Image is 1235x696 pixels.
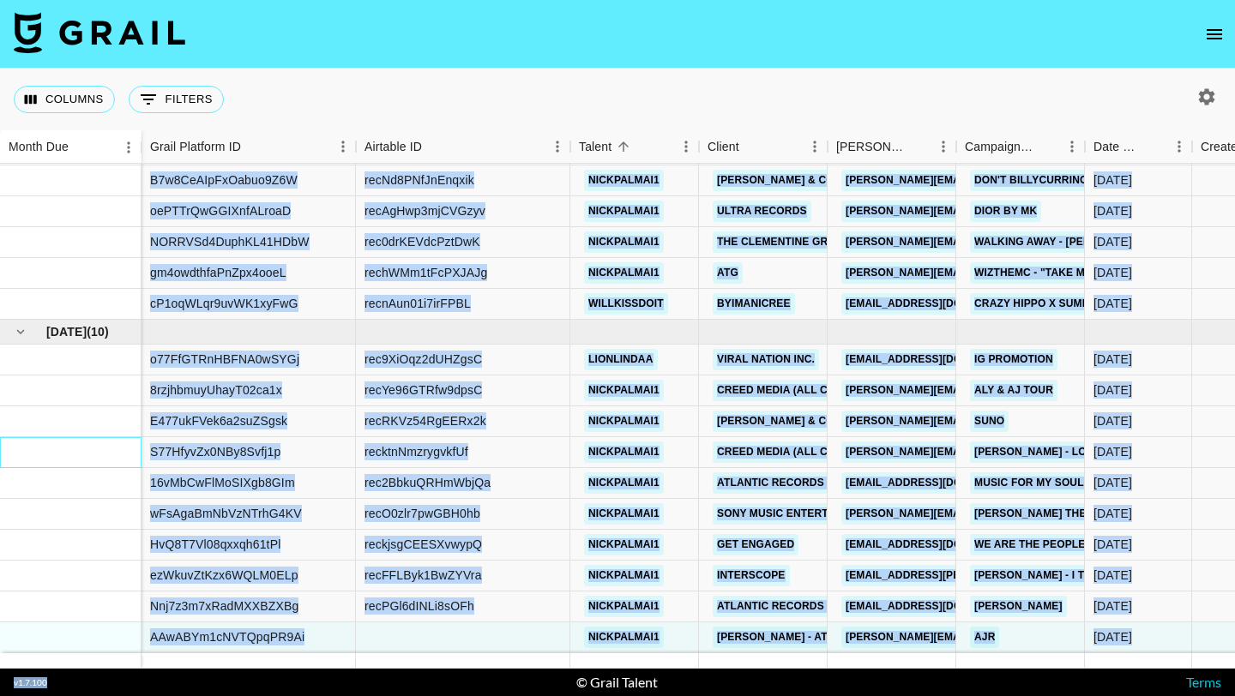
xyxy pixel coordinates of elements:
div: AAwABYm1cNVTQpqPR9Ai [150,628,304,645]
div: 6/17/2025 [1093,295,1132,312]
a: AJR [970,627,999,648]
div: Nnj7z3m7xRadMXXBZXBg [150,597,298,615]
div: B7w8CeAIpFxOabuo9Z6W [150,171,298,189]
a: [EMAIL_ADDRESS][DOMAIN_NAME] [841,472,1033,494]
a: [PERSON_NAME][EMAIL_ADDRESS][PERSON_NAME][DOMAIN_NAME] [841,201,1209,222]
div: 7/15/2025 [1093,233,1132,250]
div: 7/14/2025 [1093,171,1132,189]
a: The Clementine Group LLC [713,231,878,253]
a: nickpalmai1 [584,627,664,648]
a: [PERSON_NAME][EMAIL_ADDRESS][PERSON_NAME][DOMAIN_NAME] [841,411,1209,432]
div: Grail Platform ID [142,130,356,164]
a: [PERSON_NAME] & Co LLC [713,170,862,191]
button: Sort [422,135,446,159]
div: recNd8PNfJnEnqxik [364,171,474,189]
button: Menu [931,134,956,159]
div: rechWMm1tFcPXJAJg [364,264,487,281]
div: 7/28/2025 [1093,381,1132,399]
a: lionlindaa [584,349,658,370]
div: recAgHwp3mjCVGzyv [364,202,485,219]
a: willkissdoit [584,293,668,315]
div: 8/25/2025 [1093,505,1132,522]
a: Music For My Soul [970,472,1088,494]
button: Sort [907,135,931,159]
div: Campaign (Type) [965,130,1035,164]
div: rec9XiOqz2dUHZgsC [364,351,482,368]
span: [DATE] [46,323,87,340]
a: IG Promotion [970,349,1057,370]
a: Aly & AJ Tour [970,380,1057,401]
div: Booker [828,130,956,164]
button: Sort [241,135,265,159]
div: 8/25/2025 [1093,536,1132,553]
div: rec2BbkuQRHmWbjQa [364,474,491,491]
button: Menu [673,134,699,159]
div: v 1.7.100 [14,677,47,688]
a: [PERSON_NAME][EMAIL_ADDRESS][DOMAIN_NAME] [841,231,1121,253]
div: Grail Platform ID [150,130,241,164]
a: [PERSON_NAME] - Low (feat. T-Pain) [970,441,1176,463]
a: [PERSON_NAME][EMAIL_ADDRESS][PERSON_NAME][DOMAIN_NAME] [841,503,1209,525]
div: Client [708,130,739,164]
span: ( 10 ) [87,323,109,340]
div: Date Created [1093,130,1142,164]
div: Date Created [1085,130,1192,164]
div: 8/25/2025 [1093,474,1132,491]
a: [PERSON_NAME][EMAIL_ADDRESS][DOMAIN_NAME] [841,262,1121,284]
a: [EMAIL_ADDRESS][DOMAIN_NAME] [841,534,1033,555]
div: 8/31/2025 [1093,351,1132,368]
button: Sort [739,135,763,159]
div: 8/25/2025 [1093,567,1132,584]
a: ATG [713,262,743,284]
div: 7/2/2025 [1093,264,1132,281]
a: [EMAIL_ADDRESS][PERSON_NAME][DOMAIN_NAME] [841,565,1121,586]
div: Campaign (Type) [956,130,1085,164]
button: Menu [545,134,570,159]
div: [PERSON_NAME] [836,130,907,164]
div: recnAun01i7irFPBL [364,295,471,312]
div: reckjsgCEESXvwypQ [364,536,482,553]
button: Sort [611,135,636,159]
a: Get Engaged [713,534,798,555]
a: Sony Music Entertainment CA [713,503,898,525]
a: nickpalmai1 [584,262,664,284]
a: [PERSON_NAME][EMAIL_ADDRESS][DOMAIN_NAME] [841,380,1121,401]
a: Crazy Hippo x Summer Creators [970,293,1171,315]
div: © Grail Talent [576,674,658,691]
a: WALKING AWAY - [PERSON_NAME] [970,231,1158,253]
a: Terms [1186,674,1221,690]
button: open drawer [1197,17,1232,51]
a: [PERSON_NAME] - ATG [713,627,840,648]
button: hide children [9,320,33,344]
button: Menu [1166,134,1192,159]
div: cP1oqWLqr9uvWK1xyFwG [150,295,298,312]
div: recRKVz54RgEERx2k [364,412,486,429]
div: recYe96GTRfw9dpsC [364,381,482,399]
div: o77FfGTRnHBFNA0wSYGj [150,351,299,368]
div: S77HfyvZx0NBy8Svfj1p [150,443,280,460]
div: 8/31/2025 [1093,628,1132,645]
a: [PERSON_NAME][EMAIL_ADDRESS][DOMAIN_NAME] [841,441,1121,463]
a: Interscope [713,565,790,586]
div: Month Due [9,130,69,164]
a: nickpalmai1 [584,380,664,401]
a: Creed Media (All Campaigns) [713,441,891,463]
a: nickpalmai1 [584,231,664,253]
a: nickpalmai1 [584,596,664,617]
div: recO0zlr7pwGBH0hb [364,505,480,522]
div: recPGl6dINLi8sOFh [364,597,474,615]
button: Sort [69,135,93,159]
a: nickpalmai1 [584,565,664,586]
a: [EMAIL_ADDRESS][DOMAIN_NAME] [841,596,1033,617]
div: NORRVSd4DuphKL41HDbW [150,233,310,250]
div: 7/30/2025 [1093,202,1132,219]
button: Menu [1059,134,1085,159]
button: Sort [1035,135,1059,159]
a: [EMAIL_ADDRESS][DOMAIN_NAME] [841,349,1033,370]
button: Menu [330,134,356,159]
a: Creed Media (All Campaigns) [713,380,891,401]
div: HvQ8T7Vl08qxxqh61tPl [150,536,280,553]
a: Don't billycurrington [970,170,1114,191]
div: recFFLByk1BwZYVra [364,567,482,584]
div: Airtable ID [364,130,422,164]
